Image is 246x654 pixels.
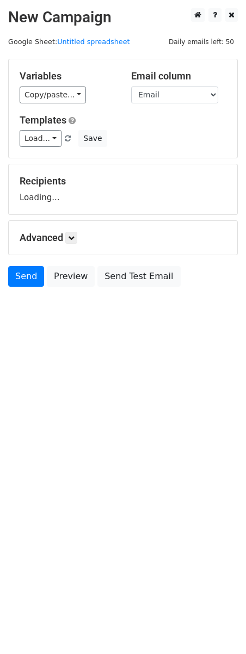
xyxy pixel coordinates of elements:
span: Daily emails left: 50 [165,36,238,48]
h5: Recipients [20,175,226,187]
a: Daily emails left: 50 [165,38,238,46]
a: Copy/paste... [20,87,86,103]
h2: New Campaign [8,8,238,27]
a: Templates [20,114,66,126]
div: Loading... [20,175,226,203]
button: Save [78,130,107,147]
h5: Email column [131,70,226,82]
a: Preview [47,266,95,287]
a: Load... [20,130,61,147]
h5: Advanced [20,232,226,244]
h5: Variables [20,70,115,82]
a: Untitled spreadsheet [57,38,130,46]
a: Send [8,266,44,287]
small: Google Sheet: [8,38,130,46]
a: Send Test Email [97,266,180,287]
